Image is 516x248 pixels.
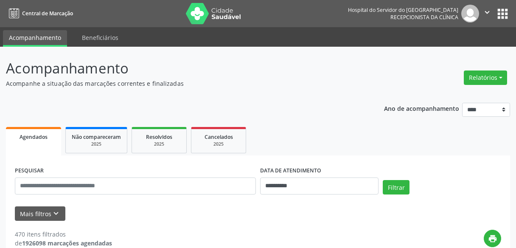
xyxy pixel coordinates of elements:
[146,133,172,141] span: Resolvidos
[260,164,321,178] label: DATA DE ATENDIMENTO
[461,5,479,23] img: img
[76,30,124,45] a: Beneficiários
[197,141,240,147] div: 2025
[72,133,121,141] span: Não compareceram
[22,239,112,247] strong: 1926098 marcações agendadas
[6,58,359,79] p: Acompanhamento
[3,30,67,47] a: Acompanhamento
[384,103,459,113] p: Ano de acompanhamento
[15,206,65,221] button: Mais filtroskeyboard_arrow_down
[15,230,112,239] div: 470 itens filtrados
[51,209,61,218] i: keyboard_arrow_down
[495,6,510,21] button: apps
[488,234,497,243] i: print
[22,10,73,17] span: Central de Marcação
[138,141,180,147] div: 2025
[6,79,359,88] p: Acompanhe a situação das marcações correntes e finalizadas
[464,70,507,85] button: Relatórios
[348,6,458,14] div: Hospital do Servidor do [GEOGRAPHIC_DATA]
[484,230,501,247] button: print
[72,141,121,147] div: 2025
[20,133,48,141] span: Agendados
[205,133,233,141] span: Cancelados
[15,164,44,178] label: PESQUISAR
[383,180,409,194] button: Filtrar
[479,5,495,23] button: 
[390,14,458,21] span: Recepcionista da clínica
[482,8,492,17] i: 
[6,6,73,20] a: Central de Marcação
[15,239,112,248] div: de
